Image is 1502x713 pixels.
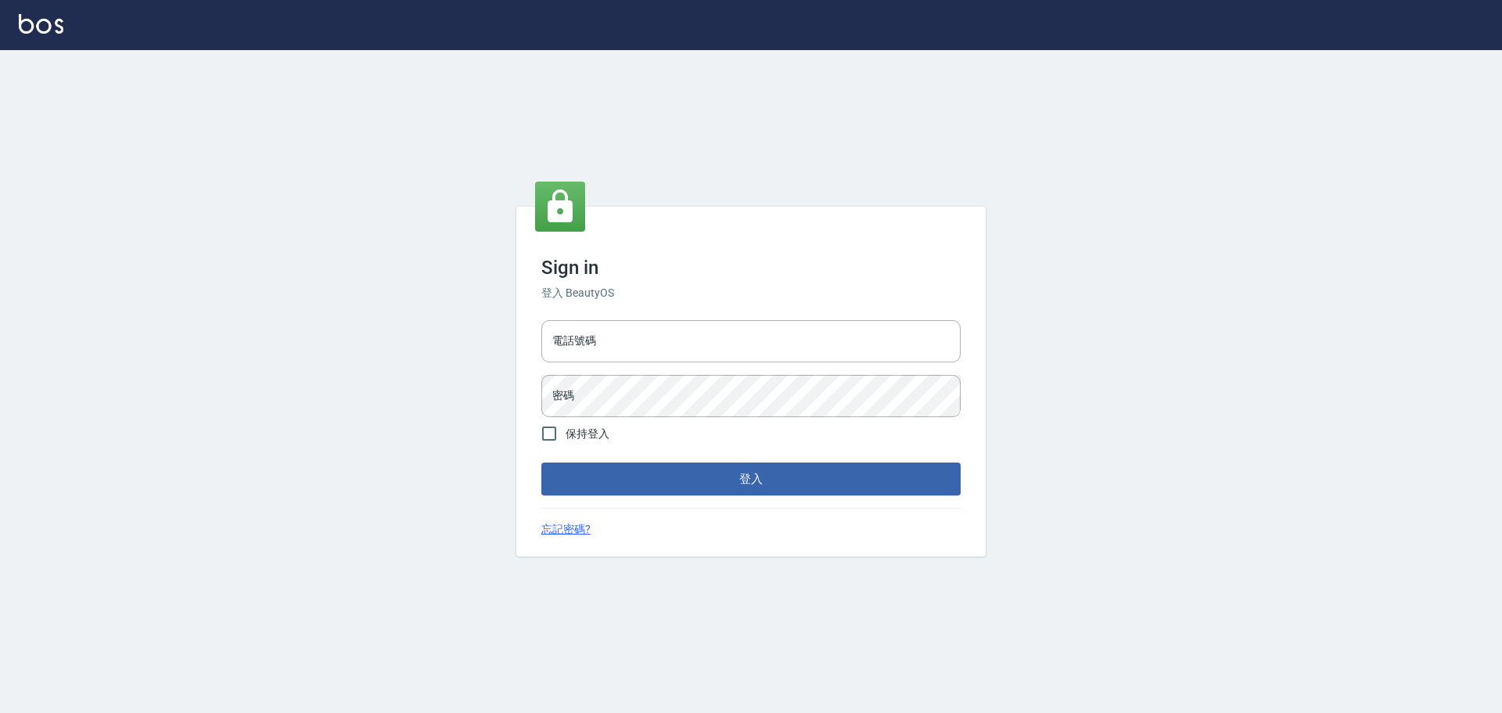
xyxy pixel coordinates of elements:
span: 保持登入 [566,426,609,442]
a: 忘記密碼? [541,521,591,538]
h3: Sign in [541,257,961,279]
img: Logo [19,14,63,34]
button: 登入 [541,463,961,495]
h6: 登入 BeautyOS [541,285,961,301]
